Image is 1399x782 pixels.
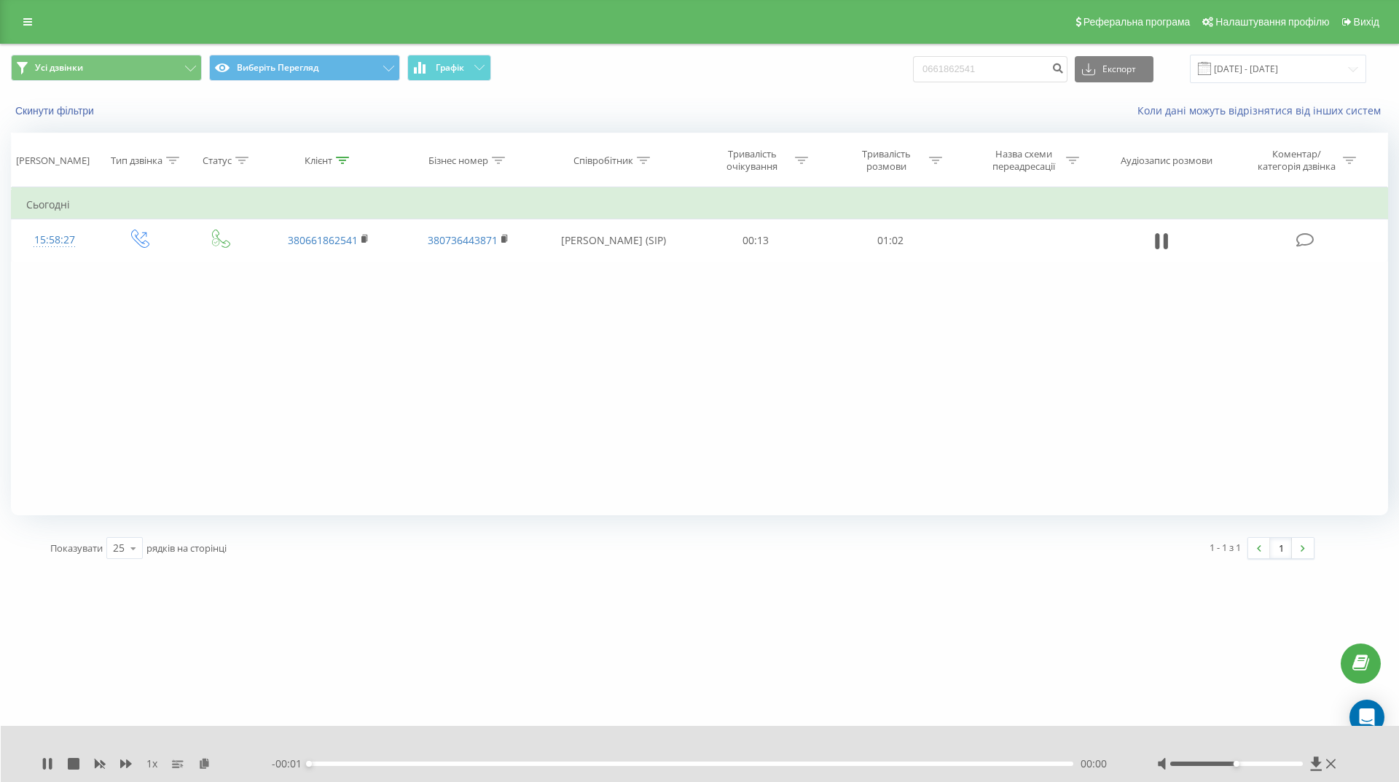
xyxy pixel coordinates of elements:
div: Open Intercom Messenger [1349,700,1384,735]
a: Коли дані можуть відрізнятися від інших систем [1137,103,1388,117]
font: [PERSON_NAME] [16,154,90,167]
font: 01:02 [877,233,904,247]
font: Реферальна програма [1083,16,1191,28]
font: Показувати [50,541,103,555]
span: - 00:01 [272,756,309,771]
font: рядків на сторінці [146,541,227,555]
font: Клієнт [305,154,332,167]
font: 00:13 [742,233,769,247]
font: Виберіть Перегляд [237,61,318,74]
font: Сьогодні [26,198,70,211]
font: Статус [203,154,232,167]
font: Налаштування профілю [1215,16,1329,28]
font: Усі дзвінки [35,61,83,74]
font: Співробітник [573,154,633,167]
font: Бізнес номер [428,154,488,167]
button: Графік [407,55,491,81]
font: Експорт [1102,63,1136,75]
font: Аудіозапис розмови [1121,154,1212,167]
span: 1 x [146,756,157,771]
font: Назва схеми переадресації [992,147,1055,173]
font: Вихід [1354,16,1379,28]
button: Експорт [1075,56,1153,82]
font: Тривалість розмови [862,147,911,173]
font: 1 - 1 з 1 [1210,541,1241,554]
font: Тип дзвінка [111,154,162,167]
font: 1 [1279,541,1284,555]
font: 25 [113,541,125,555]
input: Пошук за номером [913,56,1067,82]
font: [PERSON_NAME] (SIP) [561,233,666,247]
a: 380661862541 [288,233,358,247]
button: Скинути фільтри [11,104,101,117]
font: Коли дані можуть відрізнятися від інших систем [1137,103,1381,117]
font: Скинути фільтри [15,105,94,117]
font: Графік [436,61,464,74]
div: Accessibility label [306,761,312,767]
a: 380736443871 [428,233,498,247]
font: Коментар/категорія дзвінка [1258,147,1336,173]
font: 15:58:27 [34,232,75,246]
span: 00:00 [1081,756,1107,771]
div: Accessibility label [1234,761,1239,767]
font: Тривалість очікування [726,147,777,173]
button: Усі дзвінки [11,55,202,81]
button: Виберіть Перегляд [209,55,400,81]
